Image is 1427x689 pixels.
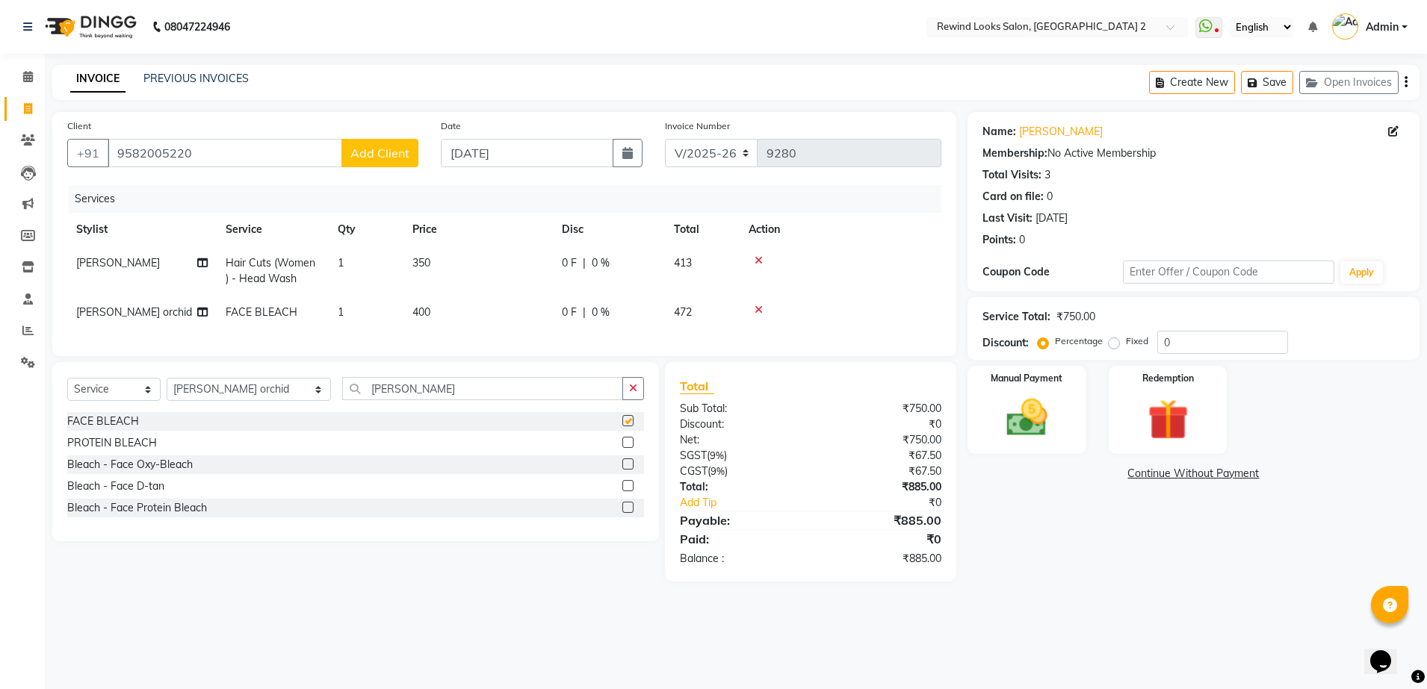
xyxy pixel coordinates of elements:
span: 0 F [562,255,577,271]
div: Services [69,185,953,213]
div: Paid: [669,530,811,548]
span: 472 [674,305,692,319]
div: PROTEIN BLEACH [67,435,157,451]
label: Manual Payment [991,372,1062,385]
span: Add Client [350,146,409,160]
span: 1 [338,305,344,319]
div: Last Visit: [982,211,1033,226]
a: [PERSON_NAME] [1019,124,1103,140]
div: ₹67.50 [811,464,953,479]
div: Membership: [982,146,1047,161]
div: Bleach - Face D-tan [67,478,164,494]
label: Invoice Number [665,119,730,133]
span: 400 [412,305,430,319]
th: Qty [329,213,403,246]
span: Hair Cuts (Women ) - Head Wash [226,256,315,285]
th: Price [403,213,553,246]
button: Add Client [341,139,418,167]
img: Admin [1332,13,1358,40]
th: Stylist [67,213,217,246]
input: Enter Offer / Coupon Code [1123,261,1334,284]
div: ₹750.00 [1056,309,1095,325]
div: Service Total: [982,309,1050,325]
div: ₹0 [811,417,953,432]
div: 0 [1019,232,1025,248]
input: Search or Scan [342,377,623,400]
div: ₹0 [835,495,953,511]
div: Discount: [669,417,811,432]
span: 413 [674,256,692,269]
input: Search by Name/Mobile/Email/Code [108,139,342,167]
a: Add Tip [669,495,835,511]
span: 1 [338,256,344,269]
span: 350 [412,256,430,269]
th: Service [217,213,329,246]
button: +91 [67,139,109,167]
div: Name: [982,124,1016,140]
div: Card on file: [982,189,1044,205]
div: [DATE] [1036,211,1068,226]
button: Open Invoices [1299,71,1399,94]
th: Disc [553,213,665,246]
label: Date [441,119,461,133]
a: Continue Without Payment [971,466,1417,481]
div: Total Visits: [982,167,1041,183]
span: | [583,255,586,271]
div: ₹750.00 [811,401,953,417]
img: logo [38,6,140,48]
a: PREVIOUS INVOICES [143,72,249,85]
span: CGST [680,464,708,478]
div: ₹885.00 [811,479,953,495]
div: Payable: [669,511,811,529]
div: 3 [1044,167,1050,183]
div: 0 [1047,189,1053,205]
div: Net: [669,432,811,448]
a: INVOICE [70,66,126,93]
div: Bleach - Face Protein Bleach [67,500,207,516]
div: ₹0 [811,530,953,548]
span: 0 % [592,255,610,271]
label: Redemption [1142,372,1194,385]
button: Apply [1340,261,1383,284]
iframe: chat widget [1364,629,1412,674]
div: Bleach - Face Oxy-Bleach [67,457,193,473]
span: 9% [710,449,724,461]
label: Fixed [1126,334,1148,348]
div: FACE BLEACH [67,414,139,429]
span: | [583,305,586,320]
div: Total: [669,479,811,495]
label: Percentage [1055,334,1103,348]
button: Save [1241,71,1293,94]
img: _cash.svg [994,394,1060,441]
th: Action [740,213,941,246]
img: _gift.svg [1135,394,1201,445]
div: ₹67.50 [811,448,953,464]
th: Total [665,213,740,246]
span: 0 % [592,305,610,320]
b: 08047224946 [164,6,230,48]
div: Coupon Code [982,264,1123,280]
div: ₹885.00 [811,511,953,529]
div: Sub Total: [669,401,811,417]
div: Discount: [982,335,1029,351]
span: 0 F [562,305,577,320]
span: FACE BLEACH [226,305,297,319]
span: 9% [711,465,725,477]
div: Balance : [669,551,811,567]
span: [PERSON_NAME] orchid [76,305,192,319]
div: ( ) [669,448,811,464]
div: Points: [982,232,1016,248]
div: No Active Membership [982,146,1405,161]
div: ₹885.00 [811,551,953,567]
label: Client [67,119,91,133]
button: Create New [1149,71,1235,94]
span: Admin [1366,19,1399,35]
span: SGST [680,449,707,462]
div: ₹750.00 [811,432,953,448]
span: [PERSON_NAME] [76,256,160,269]
span: Total [680,378,714,394]
div: ( ) [669,464,811,479]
